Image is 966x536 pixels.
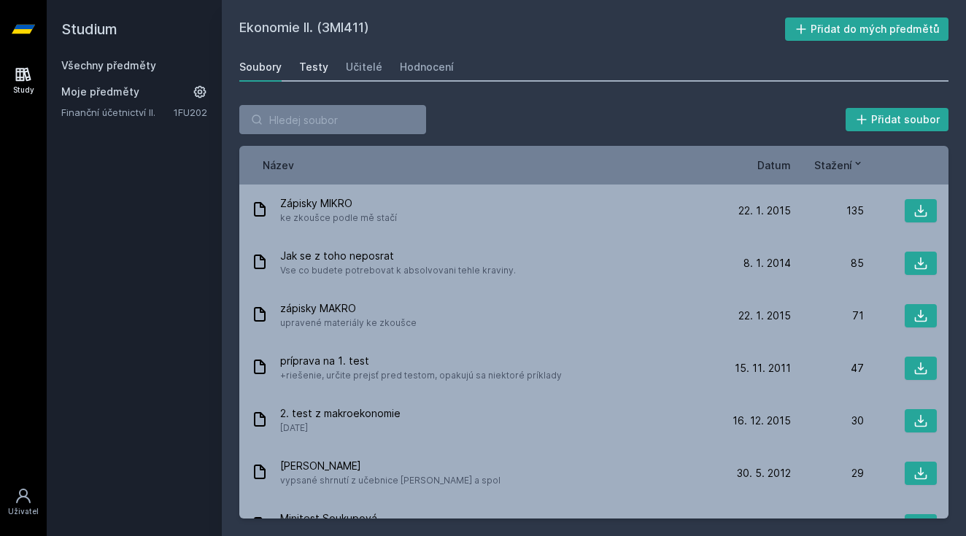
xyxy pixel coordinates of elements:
[280,316,417,330] span: upravené materiály ke zkoušce
[280,406,401,421] span: 2. test z makroekonomie
[757,158,791,173] button: Datum
[3,58,44,103] a: Study
[263,158,294,173] button: Název
[239,18,785,41] h2: Ekonomie II. (3MI411)
[346,53,382,82] a: Učitelé
[735,361,791,376] span: 15. 11. 2011
[280,421,401,435] span: [DATE]
[737,466,791,481] span: 30. 5. 2012
[239,105,426,134] input: Hledej soubor
[400,53,454,82] a: Hodnocení
[299,53,328,82] a: Testy
[280,211,397,225] span: ke zkoušce podle mě stačí
[791,308,864,323] div: 71
[280,459,501,473] span: [PERSON_NAME]
[280,511,377,526] span: Minitest Soukupová
[239,60,282,74] div: Soubory
[738,308,791,323] span: 22. 1. 2015
[3,480,44,524] a: Uživatel
[280,196,397,211] span: Zápisky MIKRO
[791,361,864,376] div: 47
[280,473,501,488] span: vypsané shrnutí z učebnice [PERSON_NAME] a spol
[280,263,516,278] span: Vse co budete potrebovat k absolvovani tehle kraviny.
[738,203,791,218] span: 22. 1. 2015
[280,354,562,368] span: príprava na 1. test
[743,256,791,271] span: 8. 1. 2014
[239,53,282,82] a: Soubory
[791,203,864,218] div: 135
[13,85,34,96] div: Study
[280,368,562,383] span: +riešenie, určite prejsť pred testom, opakujú sa niektoré príklady
[299,60,328,74] div: Testy
[814,158,864,173] button: Stažení
[733,413,791,428] span: 16. 12. 2015
[174,106,207,118] a: 1FU202
[8,506,39,517] div: Uživatel
[400,60,454,74] div: Hodnocení
[280,301,417,316] span: zápisky MAKRO
[346,60,382,74] div: Učitelé
[280,249,516,263] span: Jak se z toho neposrat
[785,18,949,41] button: Přidat do mých předmětů
[61,105,174,120] a: Finanční účetnictví II.
[61,59,156,71] a: Všechny předměty
[61,85,139,99] span: Moje předměty
[814,158,852,173] span: Stažení
[846,108,949,131] button: Přidat soubor
[791,466,864,481] div: 29
[791,413,864,428] div: 30
[791,256,864,271] div: 85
